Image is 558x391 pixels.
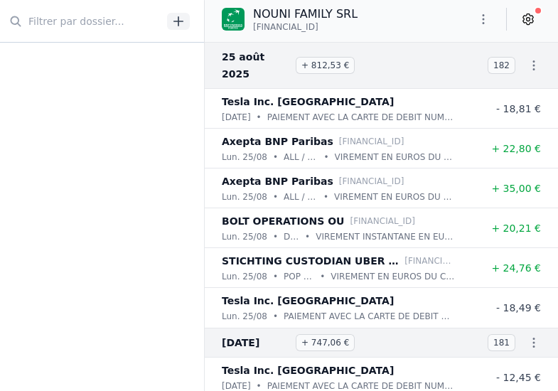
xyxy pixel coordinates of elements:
[334,190,456,204] p: VIREMENT EN EUROS DU COMPTE [FINANCIAL_ID] BIC [SWIFT_CODE] AXEPTA BNP PARIBAS REFERENCE DONNEUR ...
[331,269,456,284] p: VIREMENT EN EUROS DU COMPTE [FINANCIAL_ID] BIC [SWIFT_CODE] STICHTING CUSTODIAN UBER PAYMENTS BUR...
[491,262,541,274] span: + 24,76 €
[335,150,456,164] p: VIREMENT EN EUROS DU COMPTE [FINANCIAL_ID] BIC [SWIFT_CODE] AXEPTA BNP PARIBAS REFERENCE DONNEUR ...
[222,190,267,204] p: lun. 25/08
[496,103,541,114] span: - 18,81 €
[491,183,541,194] span: + 35,00 €
[253,6,358,23] p: NOUNI FAMILY SRL
[496,302,541,314] span: - 18,49 €
[491,143,541,154] span: + 22,80 €
[273,190,278,204] div: •
[222,230,267,244] p: lun. 25/08
[296,57,355,74] span: + 812,53 €
[222,292,394,309] p: Tesla Inc. [GEOGRAPHIC_DATA]
[222,309,267,323] p: lun. 25/08
[273,309,278,323] div: •
[284,230,299,244] p: DOC/pid-213478915/TXT/BOLT BE
[305,230,310,244] div: •
[222,133,333,150] p: Axepta BNP Paribas
[222,173,333,190] p: Axepta BNP Paribas
[339,134,404,149] p: [FINANCIAL_ID]
[323,150,328,164] div: •
[257,110,262,124] div: •
[284,309,456,323] p: PAIEMENT AVEC LA CARTE DE DEBIT NUMERO 5255 65XX XXXX 1165 TESLA INC. AARTSELAAR [DATE] 11:41 MAS...
[222,8,245,31] img: BNP_BE_BUSINESS_GEBABEBB.png
[267,110,456,124] p: PAIEMENT AVEC LA CARTE DE DEBIT NUMERO 5255 65XX XXXX 1165 TESLA INC. AARTSELAAR [DATE] 22:21 MAS...
[350,214,415,228] p: [FINANCIAL_ID]
[222,269,267,284] p: lun. 25/08
[296,334,355,351] span: + 747,06 €
[222,362,394,379] p: Tesla Inc. [GEOGRAPHIC_DATA]
[222,93,394,110] p: Tesla Inc. [GEOGRAPHIC_DATA]
[222,334,290,351] span: [DATE]
[222,48,290,82] span: 25 août 2025
[496,372,541,383] span: - 12,45 €
[284,150,318,164] p: ALL / 22.80/NR.0030030413/KOM. 0.00/DAT.23.08.2025/NOUNI FAMILY /[GEOGRAPHIC_DATA]
[320,269,325,284] div: •
[273,230,278,244] div: •
[323,190,328,204] div: •
[488,57,515,74] span: 182
[284,269,314,284] p: POP SVCS, DOB [DEMOGRAPHIC_DATA], [DEMOGRAPHIC_DATA] - [DEMOGRAPHIC_DATA]
[284,190,318,204] p: ALL / 35.00/NR.0020034073/KOM. 0.00/DAT.22.08.2025/NOUNI FAMILY /[GEOGRAPHIC_DATA]
[222,213,344,230] p: BOLT OPERATIONS OU
[273,269,278,284] div: •
[488,334,515,351] span: 181
[339,174,404,188] p: [FINANCIAL_ID]
[316,230,456,244] p: VIREMENT INSTANTANE EN EUROS [FINANCIAL_ID] BIC [SWIFT_CODE] BOLT OPERATIONS OU [STREET_ADDRESS][...
[222,150,267,164] p: lun. 25/08
[273,150,278,164] div: •
[404,254,456,268] p: [FINANCIAL_ID]
[491,223,541,234] span: + 20,21 €
[222,252,399,269] p: STICHTING CUSTODIAN UBER PAYMENTS
[222,110,251,124] p: [DATE]
[253,21,318,33] span: [FINANCIAL_ID]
